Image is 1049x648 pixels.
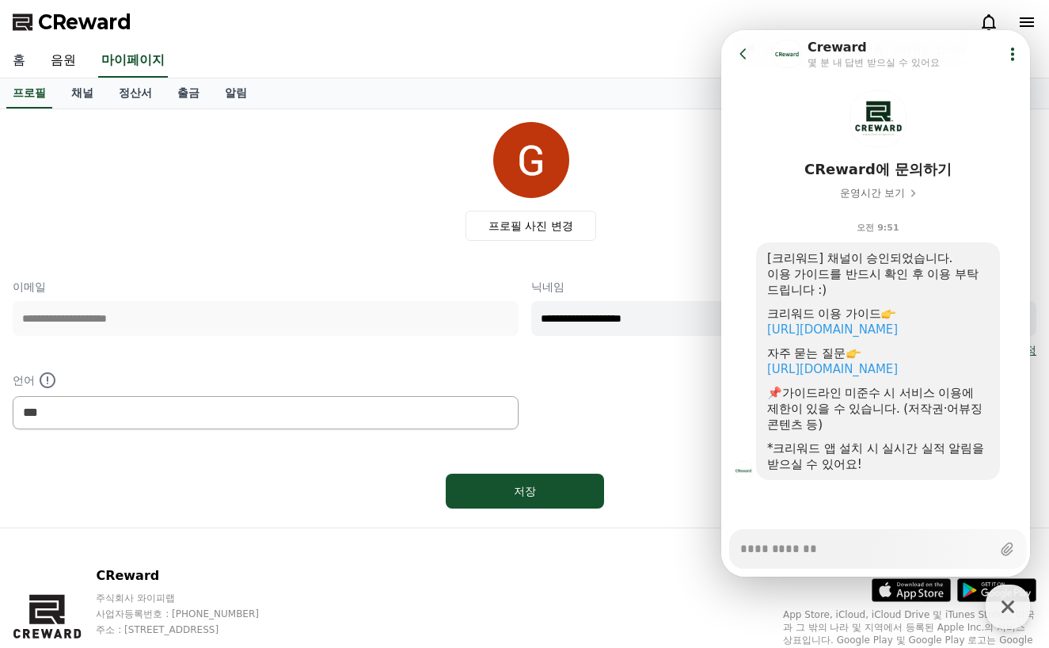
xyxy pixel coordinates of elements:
[531,279,1037,295] p: 닉네임
[721,30,1030,577] iframe: Channel chat
[106,78,165,109] a: 정산서
[38,44,89,78] a: 음원
[13,371,519,390] p: 언어
[466,211,596,241] label: 프로필 사진 변경
[477,483,572,499] div: 저장
[96,566,289,585] p: CReward
[59,78,106,109] a: 채널
[96,592,289,604] p: 주식회사 와이피랩
[38,10,131,35] span: CReward
[446,474,604,509] button: 저장
[493,122,569,198] img: profile_image
[98,44,168,78] a: 마이페이지
[13,10,131,35] a: CReward
[212,78,260,109] a: 알림
[96,623,289,636] p: 주소 : [STREET_ADDRESS]
[96,608,289,620] p: 사업자등록번호 : [PHONE_NUMBER]
[6,78,52,109] a: 프로필
[13,279,519,295] p: 이메일
[165,78,212,109] a: 출금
